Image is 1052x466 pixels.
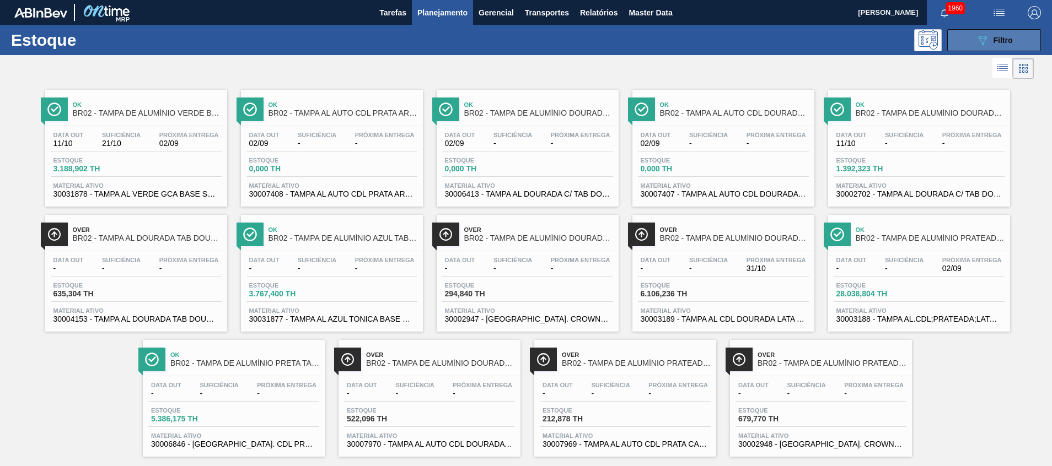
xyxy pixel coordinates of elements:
img: userActions [992,6,1006,19]
a: ÍconeOverBR02 - TAMPA DE ALUMÍNIO PRATEADA CANPACK CDLData out-Suficiência-Próxima Entrega-Estoqu... [526,332,722,457]
span: 02/09 [445,139,475,148]
span: Estoque [836,282,914,289]
span: Data out [445,257,475,263]
span: Data out [543,382,573,388]
a: ÍconeOkBR02 - TAMPA DE ALUMÍNIO PRATEADA BALL CDLData out-Suficiência-Próxima Entrega02/09Estoque... [820,207,1016,332]
span: 30002947 - TAMPA AL. CROWN; DOURADA; ISE [445,315,610,323]
span: Próxima Entrega [747,132,806,138]
span: Ok [269,101,417,108]
span: 30003188 - TAMPA AL.CDL;PRATEADA;LATA-AUTOMATICA; [836,315,1002,323]
span: 11/10 [836,139,867,148]
a: ÍconeOkBR02 - TAMPA AL AUTO CDL DOURADA ARDAGHData out02/09Suficiência-Próxima Entrega-Estoque0,0... [624,82,820,207]
span: Próxima Entrega [942,257,1002,263]
span: 02/09 [249,139,280,148]
span: Próxima Entrega [551,257,610,263]
span: BR02 - TAMPA DE ALUMÍNIO DOURADA BALL CDL [660,234,809,242]
span: Over [562,351,711,358]
span: 0,000 TH [249,165,326,173]
img: Ícone [47,227,61,241]
span: 522,096 TH [347,415,424,423]
span: 3.188,902 TH [53,165,131,173]
span: Estoque [543,407,620,414]
img: Ícone [830,227,844,241]
span: - [159,264,219,273]
span: Suficiência [395,382,434,388]
span: Estoque [641,282,718,289]
span: Data out [836,132,867,138]
a: ÍconeOkBR02 - TAMPA DE ALUMÍNIO DOURADA TAB DOURADO ARDAGHData out02/09Suficiência-Próxima Entreg... [428,82,624,207]
span: Suficiência [493,257,532,263]
span: - [395,389,434,398]
span: Material ativo [641,182,806,189]
span: Filtro [994,36,1013,45]
span: - [355,264,415,273]
span: Estoque [53,157,131,164]
span: 30003189 - TAMPA AL CDL DOURADA LATA AUTOMATICA [641,315,806,323]
span: Suficiência [689,132,728,138]
span: Material ativo [445,182,610,189]
span: Transportes [525,6,569,19]
span: - [738,389,769,398]
span: Over [660,226,809,233]
span: Material ativo [53,307,219,314]
span: - [551,264,610,273]
span: - [298,264,336,273]
span: Data out [53,132,84,138]
span: 30031878 - TAMPA AL VERDE GCA BASE SOLVENTE [53,190,219,198]
a: ÍconeOverBR02 - TAMPA DE ALUMÍNIO DOURADA CANPACK CDLData out-Suficiência-Próxima Entrega-Estoque... [330,332,526,457]
span: - [787,389,825,398]
div: Visão em Cards [1013,58,1034,79]
span: 0,000 TH [445,165,522,173]
span: Suficiência [102,257,141,263]
span: Suficiência [102,132,141,138]
span: Material ativo [249,307,415,314]
span: BR02 - TAMPA DE ALUMÍNIO AZUL TAB AZUL BALL [269,234,417,242]
span: Material ativo [53,182,219,189]
span: - [249,264,280,273]
span: - [551,139,610,148]
span: Material ativo [347,432,512,439]
img: Ícone [439,102,453,116]
span: Estoque [151,407,228,414]
span: BR02 - TAMPA AL DOURADA TAB DOURADA CANPACK CDL [73,234,222,242]
span: - [836,264,867,273]
span: 5.386,175 TH [151,415,228,423]
span: BR02 - TAMPA DE ALUMÍNIO DOURADA TAB DOURADO [856,109,1005,117]
a: ÍconeOverBR02 - TAMPA DE ALUMÍNIO PRATEADA CROWN ISEData out-Suficiência-Próxima Entrega-Estoque6... [722,332,917,457]
span: Ok [856,101,1005,108]
span: Data out [738,382,769,388]
span: - [151,389,181,398]
span: Material ativo [249,182,415,189]
span: Data out [151,382,181,388]
span: 30002948 - TAMPA AL. CROWN; PRATA; ISE [738,440,904,448]
span: Estoque [445,282,522,289]
span: - [543,389,573,398]
span: Relatórios [580,6,618,19]
span: Material ativo [543,432,708,439]
span: - [885,139,924,148]
span: Ok [170,351,319,358]
span: - [493,264,532,273]
img: Ícone [243,227,257,241]
span: 30007970 - TAMPA AL AUTO CDL DOURADA CANPACK [347,440,512,448]
span: Ok [660,101,809,108]
img: Logout [1028,6,1041,19]
span: - [641,264,671,273]
img: Ícone [47,102,61,116]
span: Gerencial [479,6,514,19]
span: Data out [347,382,377,388]
a: ÍconeOverBR02 - TAMPA DE ALUMÍNIO DOURADA CROWN ISEData out-Suficiência-Próxima Entrega-Estoque29... [428,207,624,332]
span: Data out [249,132,280,138]
span: Material ativo [738,432,904,439]
span: - [689,139,728,148]
a: ÍconeOkBR02 - TAMPA AL AUTO CDL PRATA ARDAGHData out02/09Suficiência-Próxima Entrega-Estoque0,000... [233,82,428,207]
span: BR02 - TAMPA DE ALUMÍNIO DOURADA TAB DOURADO ARDAGH [464,109,613,117]
span: Suficiência [493,132,532,138]
button: Filtro [947,29,1041,51]
span: Próxima Entrega [942,132,1002,138]
span: Estoque [347,407,424,414]
span: Próxima Entrega [355,132,415,138]
span: Material ativo [151,432,316,439]
span: 1960 [946,2,965,14]
span: Estoque [445,157,522,164]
